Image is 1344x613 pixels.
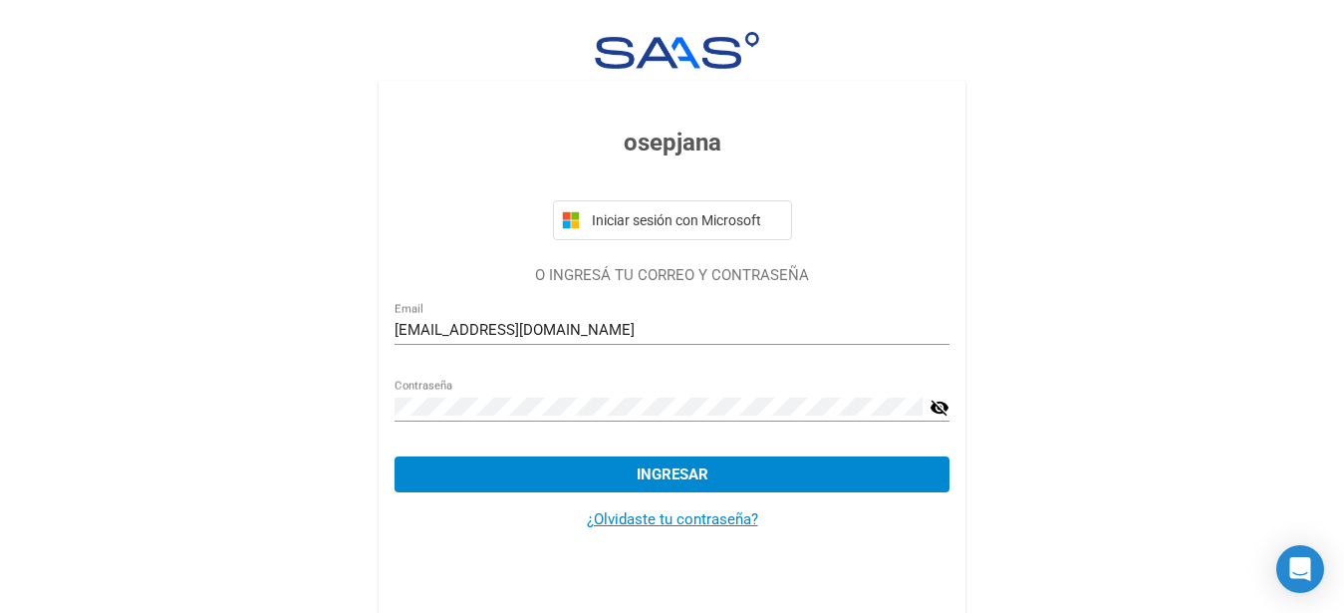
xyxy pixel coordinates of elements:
[553,200,792,240] button: Iniciar sesión con Microsoft
[395,264,949,287] p: O INGRESÁ TU CORREO Y CONTRASEÑA
[930,396,949,420] mat-icon: visibility_off
[1276,545,1324,593] div: Open Intercom Messenger
[395,125,949,160] h3: osepjana
[587,510,758,528] a: ¿Olvidaste tu contraseña?
[588,212,783,228] span: Iniciar sesión con Microsoft
[395,457,949,492] button: Ingresar
[637,465,708,483] span: Ingresar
